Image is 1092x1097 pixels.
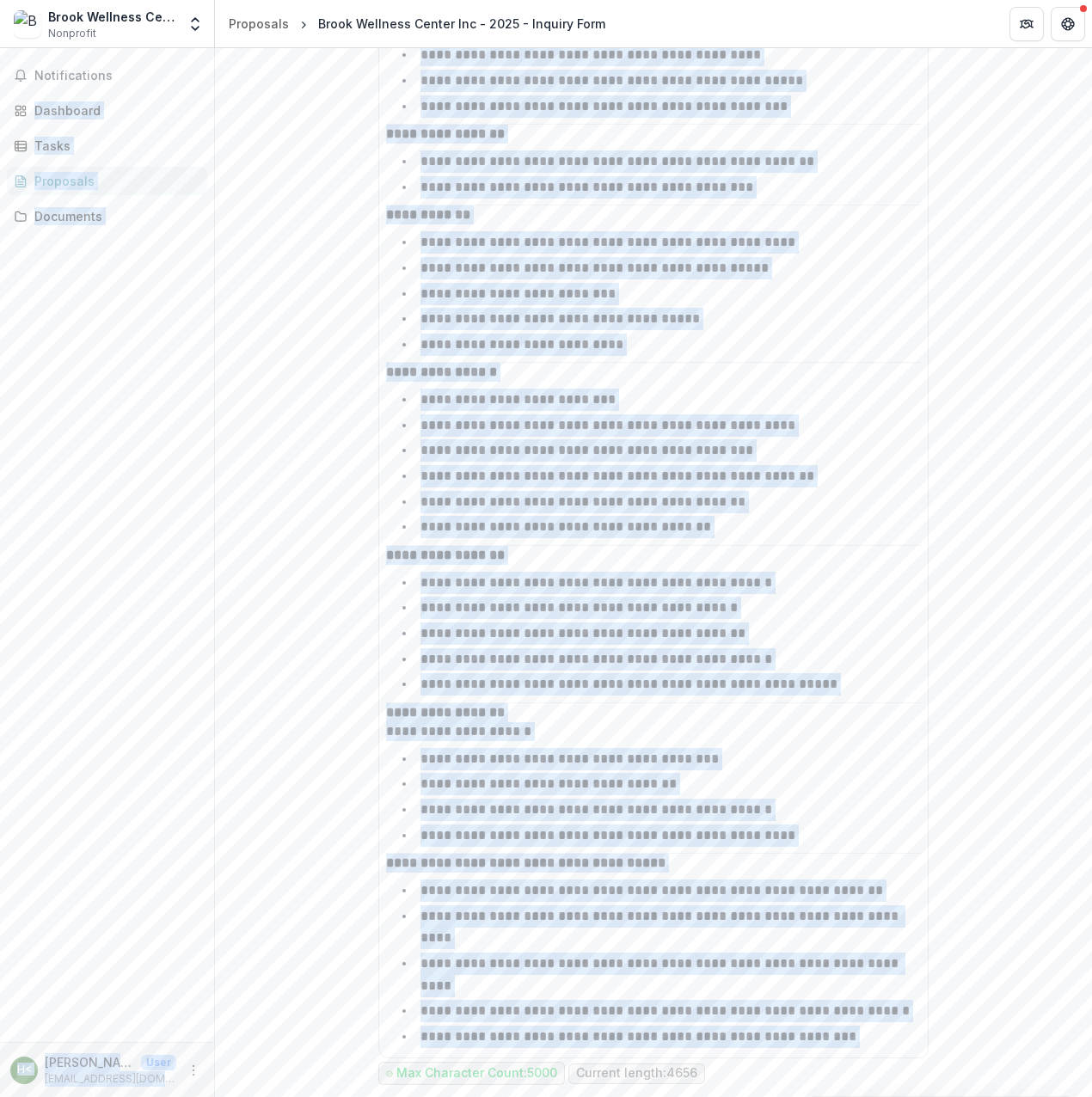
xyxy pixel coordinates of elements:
div: Brook Wellness Center Inc [48,8,176,26]
p: Current length: 4656 [576,1066,697,1081]
a: Proposals [222,11,296,36]
a: Tasks [7,132,207,160]
nav: breadcrumb [222,11,612,36]
p: [PERSON_NAME] <[PERSON_NAME][EMAIL_ADDRESS][DOMAIN_NAME]> [45,1053,134,1071]
a: Dashboard [7,96,207,125]
div: Heather Jacobson <heather@thebrookwellnesscenter.org> [17,1064,32,1076]
img: Brook Wellness Center Inc [14,10,41,38]
div: Proposals [34,172,193,190]
div: Dashboard [34,101,193,120]
button: Partners [1009,7,1044,41]
span: Nonprofit [48,26,96,41]
div: Brook Wellness Center Inc - 2025 - Inquiry Form [318,15,605,33]
span: Notifications [34,69,200,83]
a: Documents [7,202,207,230]
div: Proposals [229,15,289,33]
p: [EMAIL_ADDRESS][DOMAIN_NAME] [45,1071,176,1087]
p: User [141,1055,176,1070]
div: Tasks [34,137,193,155]
button: Open entity switcher [183,7,207,41]
button: Get Help [1051,7,1085,41]
button: Notifications [7,62,207,89]
button: More [183,1060,204,1081]
a: Proposals [7,167,207,195]
div: Documents [34,207,193,225]
p: Max Character Count: 5000 [396,1066,557,1081]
